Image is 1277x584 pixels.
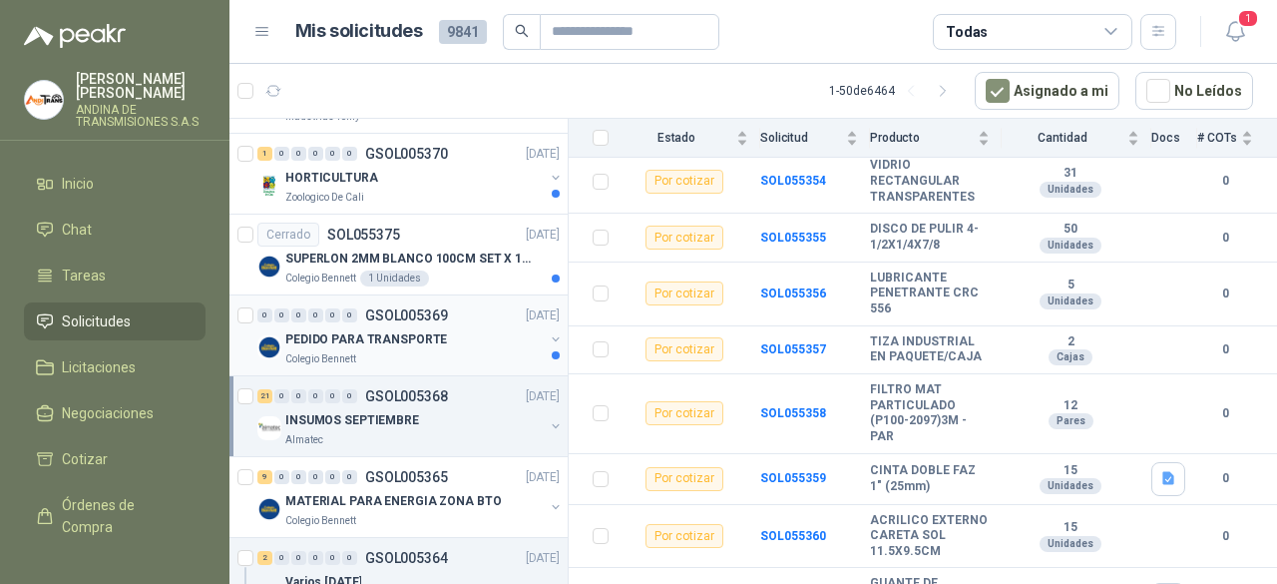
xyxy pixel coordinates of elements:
div: 0 [325,389,340,403]
div: 0 [308,389,323,403]
button: 1 [1217,14,1253,50]
button: Asignado a mi [975,72,1119,110]
a: SOL055357 [760,342,826,356]
p: MATERIAL PARA ENERGIA ZONA BTO [285,492,501,511]
b: VIDRIO RECTANGULAR TRANSPARENTES [870,158,990,205]
div: 0 [325,147,340,161]
a: SOL055354 [760,174,826,188]
div: Unidades [1040,293,1101,309]
div: 0 [325,551,340,565]
div: 1 [257,147,272,161]
b: CINTA DOBLE FAZ 1" (25mm) [870,463,990,494]
div: 0 [342,470,357,484]
p: GSOL005369 [365,308,448,322]
div: 0 [274,470,289,484]
span: Chat [62,219,92,241]
div: Por cotizar [645,226,723,250]
div: 0 [291,551,306,565]
div: Por cotizar [645,282,723,305]
img: Company Logo [257,174,281,198]
span: Cotizar [62,448,108,470]
div: 9 [257,470,272,484]
a: Chat [24,211,206,249]
b: 50 [1002,222,1139,238]
div: Pares [1049,413,1093,429]
div: Cerrado [257,223,319,247]
span: # COTs [1197,131,1237,145]
a: SOL055360 [760,529,826,543]
div: 0 [274,551,289,565]
p: [DATE] [526,387,560,406]
p: Colegio Bennett [285,513,356,529]
th: Docs [1151,119,1197,158]
p: INSUMOS SEPTIEMBRE [285,411,419,430]
span: 1 [1237,9,1259,28]
p: [PERSON_NAME] [PERSON_NAME] [76,72,206,100]
div: Unidades [1040,536,1101,552]
div: 1 Unidades [360,271,429,287]
a: 21 0 0 0 0 0 GSOL005368[DATE] Company LogoINSUMOS SEPTIEMBREAlmatec [257,384,564,448]
th: Cantidad [1002,119,1151,158]
p: GSOL005368 [365,389,448,403]
div: 0 [308,147,323,161]
div: 0 [274,308,289,322]
div: 0 [342,551,357,565]
div: 1 - 50 de 6464 [829,75,959,107]
a: 1 0 0 0 0 0 GSOL005370[DATE] Company LogoHORTICULTURAZoologico De Cali [257,142,564,206]
span: Negociaciones [62,402,154,424]
span: search [515,24,529,38]
div: 0 [325,470,340,484]
span: 9841 [439,20,487,44]
button: No Leídos [1135,72,1253,110]
b: 15 [1002,463,1139,479]
a: SOL055358 [760,406,826,420]
span: Órdenes de Compra [62,494,187,538]
div: Por cotizar [645,524,723,548]
b: TIZA INDUSTRIAL EN PAQUETE/CAJA [870,334,990,365]
b: 12 [1002,398,1139,414]
a: 0 0 0 0 0 0 GSOL005369[DATE] Company LogoPEDIDO PARA TRANSPORTEColegio Bennett [257,303,564,367]
b: 0 [1197,404,1253,423]
p: Zoologico De Cali [285,190,364,206]
b: ACRILICO EXTERNO CARETA SOL 11.5X9.5CM [870,513,990,560]
b: 2 [1002,334,1139,350]
p: [DATE] [526,468,560,487]
img: Company Logo [257,497,281,521]
a: Tareas [24,257,206,294]
div: 0 [274,147,289,161]
span: Solicitud [760,131,842,145]
span: Tareas [62,265,106,287]
div: 0 [257,308,272,322]
a: Cotizar [24,440,206,478]
p: [DATE] [526,145,560,164]
img: Company Logo [257,255,281,279]
b: SOL055356 [760,287,826,300]
div: 0 [342,389,357,403]
th: Solicitud [760,119,870,158]
div: 21 [257,389,272,403]
img: Company Logo [25,81,63,119]
b: FILTRO MAT PARTICULADO (P100-2097)3M - PAR [870,382,990,444]
img: Company Logo [257,335,281,359]
div: 0 [291,308,306,322]
span: Estado [621,131,732,145]
span: Cantidad [1002,131,1123,145]
a: Negociaciones [24,394,206,432]
b: 0 [1197,229,1253,248]
div: 0 [274,389,289,403]
b: 0 [1197,469,1253,488]
p: GSOL005365 [365,470,448,484]
a: SOL055359 [760,471,826,485]
div: 0 [291,470,306,484]
b: 0 [1197,285,1253,303]
div: Unidades [1040,182,1101,198]
p: GSOL005370 [365,147,448,161]
a: Solicitudes [24,302,206,340]
div: 0 [342,147,357,161]
p: SUPERLON 2MM BLANCO 100CM SET X 150 METROS [285,250,534,269]
a: Licitaciones [24,348,206,386]
b: SOL055355 [760,231,826,245]
div: 0 [308,551,323,565]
